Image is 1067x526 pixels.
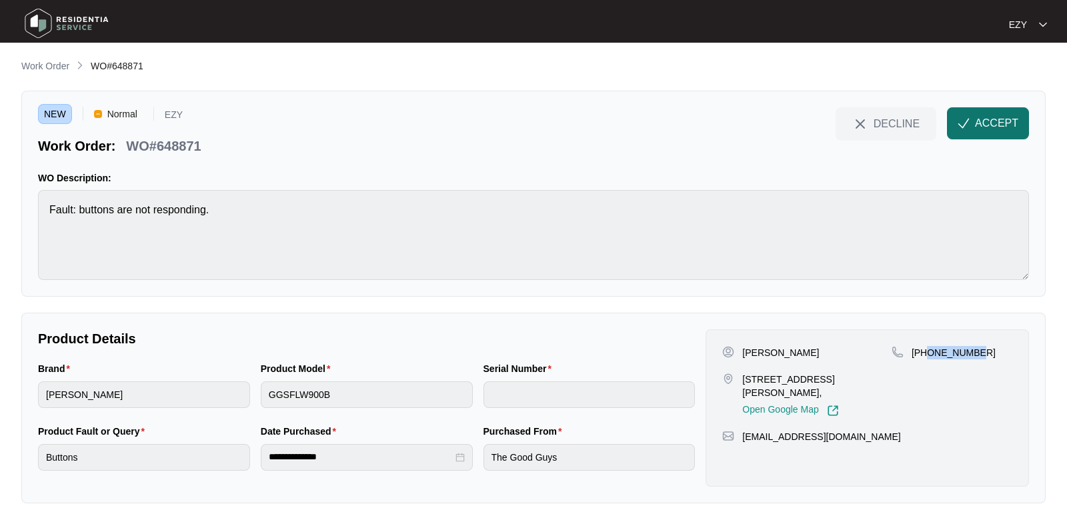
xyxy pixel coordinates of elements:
[261,381,473,408] input: Product Model
[126,137,201,155] p: WO#648871
[958,117,970,129] img: check-Icon
[852,116,868,132] img: close-Icon
[483,362,557,375] label: Serial Number
[874,116,920,131] span: DECLINE
[94,110,102,118] img: Vercel Logo
[836,107,936,139] button: close-IconDECLINE
[722,346,734,358] img: user-pin
[38,137,115,155] p: Work Order:
[742,346,819,359] p: [PERSON_NAME]
[38,444,250,471] input: Product Fault or Query
[38,425,150,438] label: Product Fault or Query
[165,110,183,124] p: EZY
[742,373,892,399] p: [STREET_ADDRESS][PERSON_NAME],
[742,430,900,443] p: [EMAIL_ADDRESS][DOMAIN_NAME]
[102,104,143,124] span: Normal
[742,405,838,417] a: Open Google Map
[20,3,113,43] img: residentia service logo
[483,444,696,471] input: Purchased From
[38,381,250,408] input: Brand
[1039,21,1047,28] img: dropdown arrow
[38,171,1029,185] p: WO Description:
[261,362,336,375] label: Product Model
[19,59,72,74] a: Work Order
[722,373,734,385] img: map-pin
[261,425,341,438] label: Date Purchased
[975,115,1018,131] span: ACCEPT
[1009,18,1027,31] p: EZY
[38,329,695,348] p: Product Details
[38,190,1029,280] textarea: Fault: buttons are not responding.
[483,381,696,408] input: Serial Number
[947,107,1029,139] button: check-IconACCEPT
[38,104,72,124] span: NEW
[91,61,143,71] span: WO#648871
[21,59,69,73] p: Work Order
[722,430,734,442] img: map-pin
[75,60,85,71] img: chevron-right
[912,346,996,359] p: [PHONE_NUMBER]
[483,425,568,438] label: Purchased From
[892,346,904,358] img: map-pin
[827,405,839,417] img: Link-External
[269,450,453,464] input: Date Purchased
[38,362,75,375] label: Brand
